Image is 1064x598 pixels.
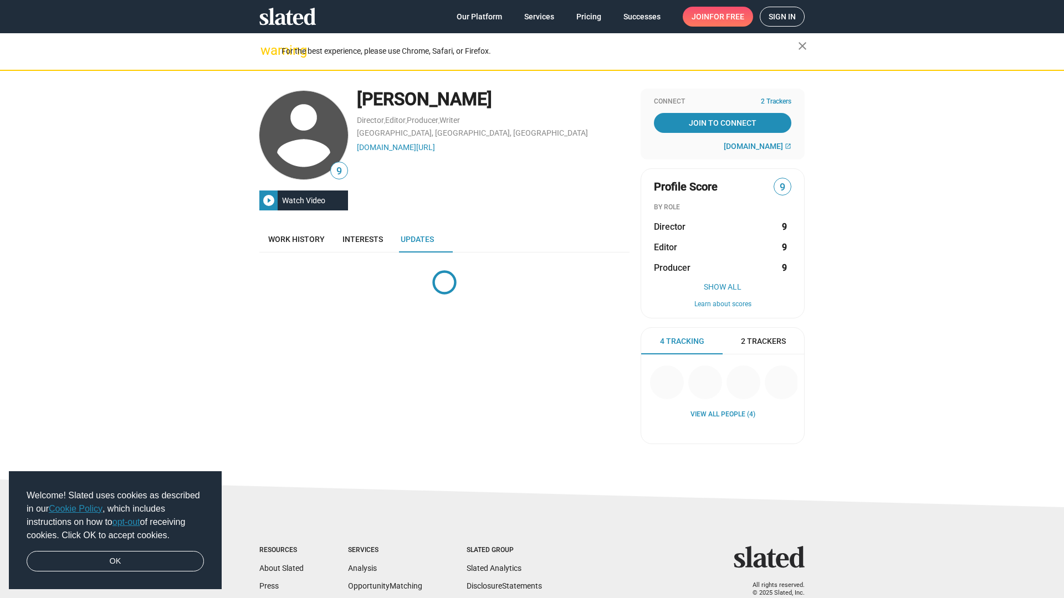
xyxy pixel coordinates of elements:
[796,39,809,53] mat-icon: close
[654,282,791,291] button: Show All
[785,143,791,149] mat-icon: open_in_new
[357,116,384,125] a: Director
[654,179,718,194] span: Profile Score
[467,581,542,590] a: DisclosureStatements
[769,7,796,26] span: Sign in
[654,300,791,309] button: Learn about scores
[348,581,422,590] a: OpportunityMatching
[724,142,783,151] span: [DOMAIN_NAME]
[439,116,460,125] a: Writer
[268,235,325,244] span: Work history
[438,118,439,124] span: ,
[761,97,791,106] span: 2 Trackers
[259,190,348,210] button: Watch Video
[384,118,385,124] span: ,
[112,517,140,527] a: opt-out
[654,203,791,212] div: BY ROLE
[27,489,204,542] span: Welcome! Slated uses cookies as described in our , which includes instructions on how to of recei...
[259,226,334,252] a: Work history
[724,142,791,151] a: [DOMAIN_NAME]
[654,221,686,233] span: Director
[741,581,805,597] p: All rights reserved. © 2025 Slated, Inc.
[49,504,103,513] a: Cookie Policy
[331,164,347,179] span: 9
[357,87,630,111] div: [PERSON_NAME]
[654,97,791,106] div: Connect
[467,564,521,573] a: Slated Analytics
[690,410,755,419] a: View all People (4)
[576,7,601,27] span: Pricing
[774,180,791,195] span: 9
[9,471,222,590] div: cookieconsent
[741,336,786,347] span: 2 Trackers
[262,194,275,207] mat-icon: play_circle_filled
[260,44,274,57] mat-icon: warning
[654,113,791,133] a: Join To Connect
[348,564,377,573] a: Analysis
[654,241,677,253] span: Editor
[357,128,588,137] a: [GEOGRAPHIC_DATA], [GEOGRAPHIC_DATA], [GEOGRAPHIC_DATA]
[259,581,279,590] a: Press
[782,262,787,274] strong: 9
[782,221,787,233] strong: 9
[259,546,304,555] div: Resources
[623,7,661,27] span: Successes
[348,546,422,555] div: Services
[406,118,407,124] span: ,
[524,7,554,27] span: Services
[467,546,542,555] div: Slated Group
[457,7,502,27] span: Our Platform
[342,235,383,244] span: Interests
[401,235,434,244] span: Updates
[278,190,330,210] div: Watch Video
[448,7,511,27] a: Our Platform
[515,7,563,27] a: Services
[259,564,304,573] a: About Slated
[567,7,610,27] a: Pricing
[656,113,789,133] span: Join To Connect
[709,7,744,27] span: for free
[334,226,392,252] a: Interests
[27,551,204,572] a: dismiss cookie message
[692,7,744,27] span: Join
[760,7,805,27] a: Sign in
[782,241,787,253] strong: 9
[282,44,798,59] div: For the best experience, please use Chrome, Safari, or Firefox.
[385,116,406,125] a: Editor
[357,143,435,152] a: [DOMAIN_NAME][URL]
[392,226,443,252] a: Updates
[407,116,438,125] a: Producer
[660,336,704,347] span: 4 Tracking
[615,7,669,27] a: Successes
[654,262,690,274] span: Producer
[683,7,753,27] a: Joinfor free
